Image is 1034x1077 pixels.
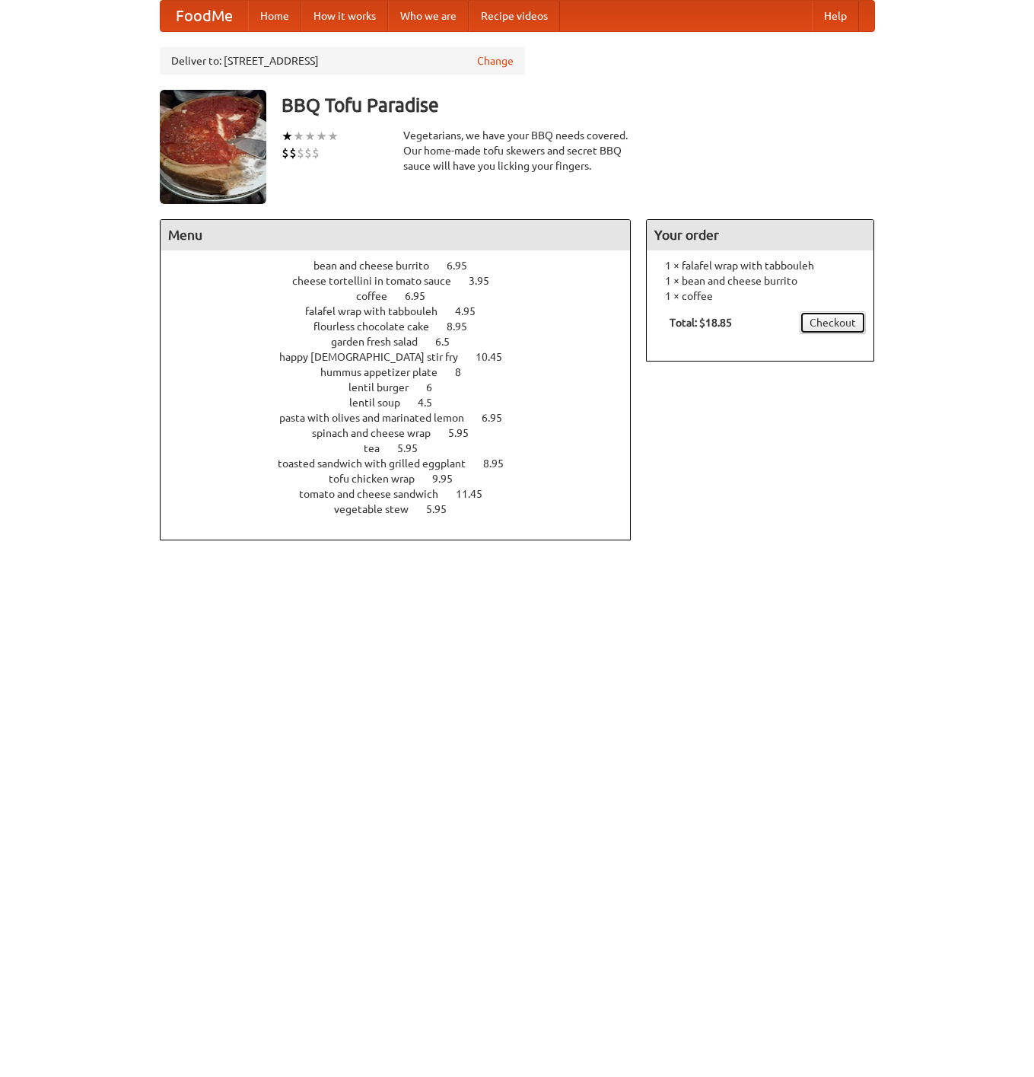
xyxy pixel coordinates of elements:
[161,220,631,250] h4: Menu
[160,90,266,204] img: angular.jpg
[348,381,460,394] a: lentil burger 6
[304,145,312,161] li: $
[455,305,491,317] span: 4.95
[320,366,489,378] a: hummus appetizer plate 8
[331,336,433,348] span: garden fresh salad
[313,260,495,272] a: bean and cheese burrito 6.95
[282,145,289,161] li: $
[349,397,415,409] span: lentil soup
[812,1,859,31] a: Help
[349,397,460,409] a: lentil soup 4.5
[447,260,482,272] span: 6.95
[248,1,301,31] a: Home
[293,128,304,145] li: ★
[282,90,875,120] h3: BBQ Tofu Paradise
[364,442,446,454] a: tea 5.95
[418,397,447,409] span: 4.5
[334,503,475,515] a: vegetable stew 5.95
[320,366,453,378] span: hummus appetizer plate
[301,1,388,31] a: How it works
[327,128,339,145] li: ★
[305,305,504,317] a: falafel wrap with tabbouleh 4.95
[447,320,482,333] span: 8.95
[299,488,511,500] a: tomato and cheese sandwich 11.45
[292,275,517,287] a: cheese tortellini in tomato sauce 3.95
[289,145,297,161] li: $
[426,381,447,394] span: 6
[654,288,866,304] li: 1 × coffee
[297,145,304,161] li: $
[448,427,484,439] span: 5.95
[426,503,462,515] span: 5.95
[456,488,498,500] span: 11.45
[304,128,316,145] li: ★
[469,275,504,287] span: 3.95
[482,412,517,424] span: 6.95
[282,128,293,145] li: ★
[313,260,444,272] span: bean and cheese burrito
[670,317,732,329] b: Total: $18.85
[160,47,525,75] div: Deliver to: [STREET_ADDRESS]
[477,53,514,69] a: Change
[316,128,327,145] li: ★
[334,503,424,515] span: vegetable stew
[356,290,402,302] span: coffee
[800,311,866,334] a: Checkout
[388,1,469,31] a: Who we are
[654,273,866,288] li: 1 × bean and cheese burrito
[305,305,453,317] span: falafel wrap with tabbouleh
[312,427,497,439] a: spinach and cheese wrap 5.95
[278,457,532,470] a: toasted sandwich with grilled eggplant 8.95
[483,457,519,470] span: 8.95
[312,145,320,161] li: $
[647,220,873,250] h4: Your order
[278,457,481,470] span: toasted sandwich with grilled eggplant
[476,351,517,363] span: 10.45
[329,473,430,485] span: tofu chicken wrap
[312,427,446,439] span: spinach and cheese wrap
[432,473,468,485] span: 9.95
[279,351,530,363] a: happy [DEMOGRAPHIC_DATA] stir fry 10.45
[435,336,465,348] span: 6.5
[356,290,453,302] a: coffee 6.95
[299,488,453,500] span: tomato and cheese sandwich
[331,336,478,348] a: garden fresh salad 6.5
[455,366,476,378] span: 8
[279,412,530,424] a: pasta with olives and marinated lemon 6.95
[405,290,441,302] span: 6.95
[279,412,479,424] span: pasta with olives and marinated lemon
[364,442,395,454] span: tea
[279,351,473,363] span: happy [DEMOGRAPHIC_DATA] stir fry
[313,320,495,333] a: flourless chocolate cake 8.95
[348,381,424,394] span: lentil burger
[292,275,466,287] span: cheese tortellini in tomato sauce
[313,320,444,333] span: flourless chocolate cake
[397,442,433,454] span: 5.95
[403,128,632,174] div: Vegetarians, we have your BBQ needs covered. Our home-made tofu skewers and secret BBQ sauce will...
[469,1,560,31] a: Recipe videos
[654,258,866,273] li: 1 × falafel wrap with tabbouleh
[161,1,248,31] a: FoodMe
[329,473,481,485] a: tofu chicken wrap 9.95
